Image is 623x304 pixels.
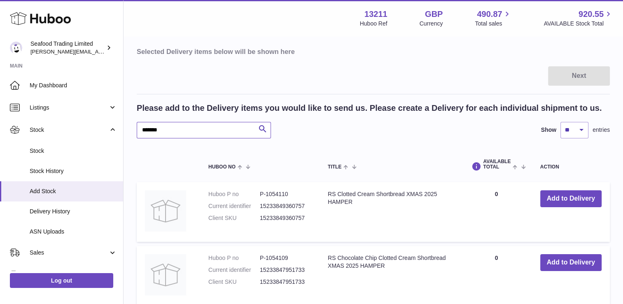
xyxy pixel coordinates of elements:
[320,182,461,242] td: RS Clotted Cream Shortbread XMAS 2025 HAMPER
[328,164,341,170] span: Title
[208,278,260,286] dt: Client SKU
[579,9,604,20] span: 920.55
[30,40,105,56] div: Seafood Trading Limited
[145,190,186,232] img: RS Clotted Cream Shortbread XMAS 2025 HAMPER
[137,47,610,56] h3: Selected Delivery items below will be shown here
[260,202,311,210] dd: 15233849360757
[260,278,311,286] dd: 15233847951733
[475,20,511,28] span: Total sales
[260,266,311,274] dd: 15233847951733
[420,20,443,28] div: Currency
[425,9,443,20] strong: GBP
[10,42,22,54] img: nathaniellynch@rickstein.com
[260,214,311,222] dd: 15233849360757
[30,126,108,134] span: Stock
[30,48,165,55] span: [PERSON_NAME][EMAIL_ADDRESS][DOMAIN_NAME]
[145,254,186,295] img: RS Chocolate Chip Clotted Cream Shortbread XMAS 2025 HAMPER
[208,266,260,274] dt: Current identifier
[30,147,117,155] span: Stock
[360,20,387,28] div: Huboo Ref
[544,20,613,28] span: AVAILABLE Stock Total
[208,202,260,210] dt: Current identifier
[483,159,511,170] span: AVAILABLE Total
[260,190,311,198] dd: P-1054110
[541,126,556,134] label: Show
[137,103,602,114] h2: Please add to the Delivery items you would like to send us. Please create a Delivery for each ind...
[475,9,511,28] a: 490.87 Total sales
[30,208,117,215] span: Delivery History
[30,82,117,89] span: My Dashboard
[461,182,532,242] td: 0
[30,249,108,257] span: Sales
[208,254,260,262] dt: Huboo P no
[30,187,117,195] span: Add Stock
[477,9,502,20] span: 490.87
[10,273,113,288] a: Log out
[30,228,117,236] span: ASN Uploads
[208,164,236,170] span: Huboo no
[364,9,387,20] strong: 13211
[540,254,602,271] button: Add to Delivery
[208,190,260,198] dt: Huboo P no
[260,254,311,262] dd: P-1054109
[540,190,602,207] button: Add to Delivery
[30,167,117,175] span: Stock History
[208,214,260,222] dt: Client SKU
[593,126,610,134] span: entries
[540,164,602,170] div: Action
[30,104,108,112] span: Listings
[544,9,613,28] a: 920.55 AVAILABLE Stock Total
